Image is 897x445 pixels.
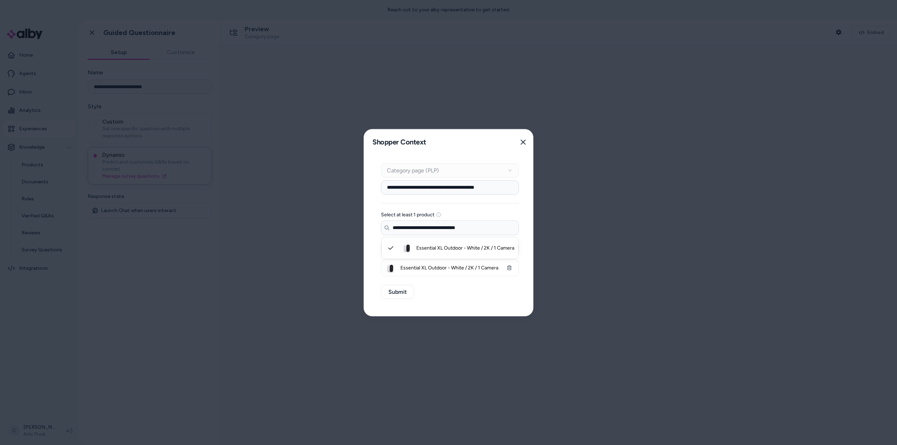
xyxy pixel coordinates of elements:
[381,285,414,299] button: Submit
[370,135,426,149] h2: Shopper Context
[383,261,397,275] img: Essential XL Outdoor - White / 2K / 1 Camera
[381,212,434,217] label: Select at least 1 product
[400,264,499,271] span: Essential XL Outdoor - White / 2K / 1 Camera
[399,241,413,255] img: Essential XL Outdoor - White / 2K / 1 Camera
[416,244,514,251] span: Essential XL Outdoor - White / 2K / 1 Camera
